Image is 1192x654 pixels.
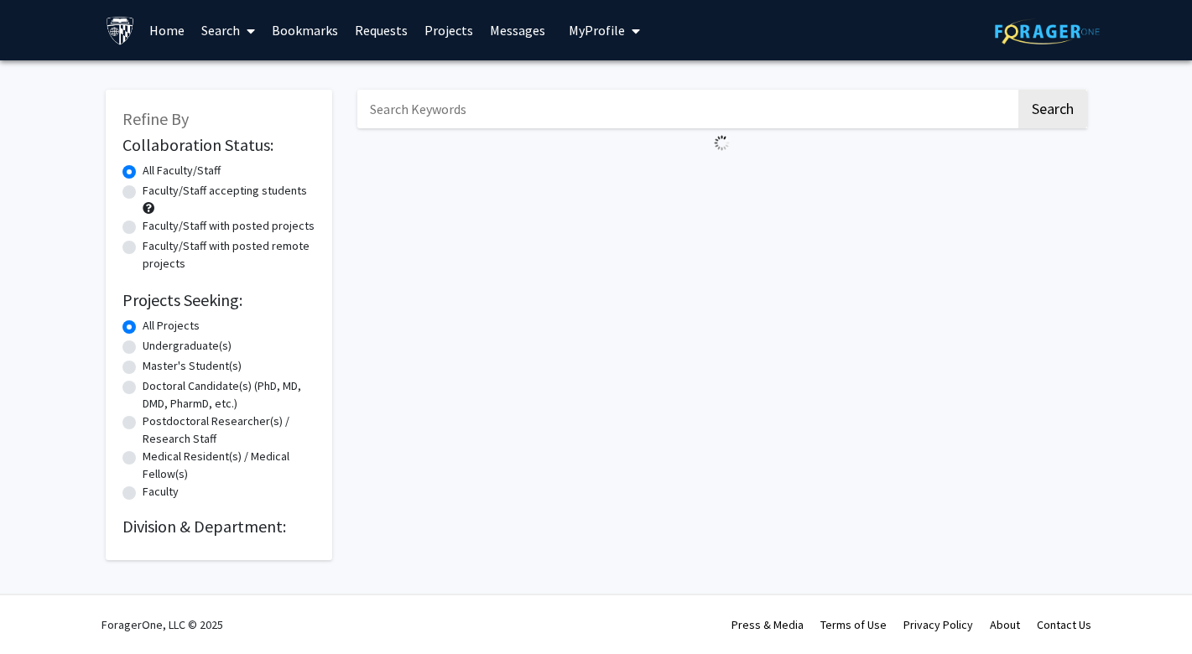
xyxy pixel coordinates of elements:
[193,1,263,60] a: Search
[143,448,315,483] label: Medical Resident(s) / Medical Fellow(s)
[1121,579,1179,641] iframe: Chat
[346,1,416,60] a: Requests
[995,18,1100,44] img: ForagerOne Logo
[143,182,307,200] label: Faculty/Staff accepting students
[143,357,242,375] label: Master's Student(s)
[357,158,1087,196] nav: Page navigation
[143,237,315,272] label: Faculty/Staff with posted remote projects
[820,617,887,632] a: Terms of Use
[122,290,315,310] h2: Projects Seeking:
[143,317,200,335] label: All Projects
[143,413,315,448] label: Postdoctoral Researcher(s) / Research Staff
[122,108,189,129] span: Refine By
[106,16,135,45] img: Johns Hopkins University Logo
[903,617,973,632] a: Privacy Policy
[143,217,315,235] label: Faculty/Staff with posted projects
[102,595,223,654] div: ForagerOne, LLC © 2025
[143,162,221,179] label: All Faculty/Staff
[143,483,179,501] label: Faculty
[143,377,315,413] label: Doctoral Candidate(s) (PhD, MD, DMD, PharmD, etc.)
[1018,90,1087,128] button: Search
[141,1,193,60] a: Home
[416,1,481,60] a: Projects
[357,90,1016,128] input: Search Keywords
[707,128,737,158] img: Loading
[569,22,625,39] span: My Profile
[143,337,232,355] label: Undergraduate(s)
[990,617,1020,632] a: About
[731,617,804,632] a: Press & Media
[1037,617,1091,632] a: Contact Us
[122,516,315,537] h2: Division & Department:
[481,1,554,60] a: Messages
[263,1,346,60] a: Bookmarks
[122,135,315,155] h2: Collaboration Status:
